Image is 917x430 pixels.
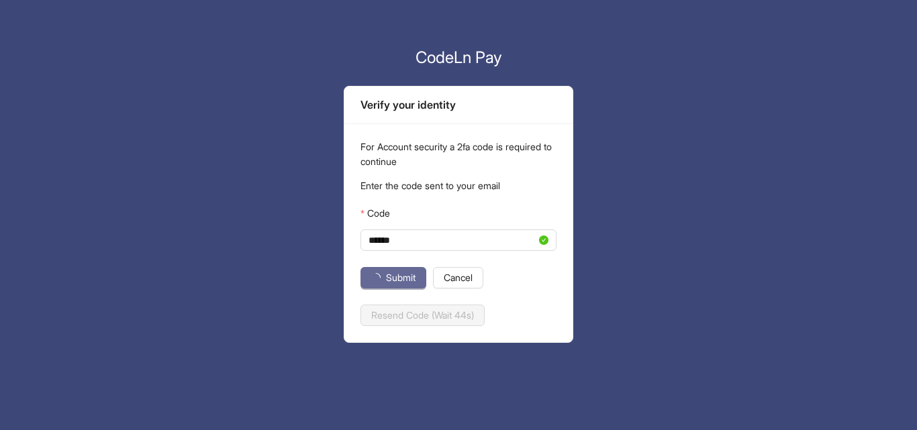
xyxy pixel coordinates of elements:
[360,305,485,326] button: Resend Code (Wait 44s)
[344,46,573,70] p: CodeLn Pay
[360,203,389,224] label: Code
[444,270,473,285] span: Cancel
[371,308,474,323] span: Resend Code (Wait 44s)
[386,270,416,285] span: Submit
[360,267,426,288] button: Submit
[360,140,557,169] p: For Account security a 2fa code is required to continue
[433,267,483,288] button: Cancel
[369,233,536,248] input: Code
[360,178,557,193] p: Enter the code sent to your email
[371,272,381,282] span: loading
[360,97,557,113] div: Verify your identity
